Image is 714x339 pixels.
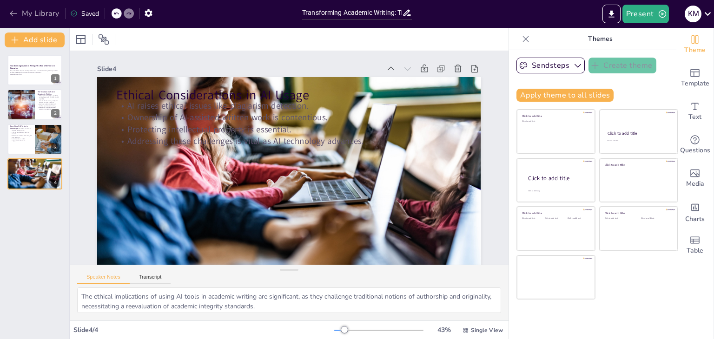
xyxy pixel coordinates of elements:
[568,217,588,220] div: Click to add text
[516,58,585,73] button: Sendsteps
[676,195,714,228] div: Add charts and graphs
[588,58,656,73] button: Create theme
[433,326,455,334] div: 43 %
[680,145,710,156] span: Questions
[605,217,634,220] div: Click to add text
[7,89,62,120] div: 2
[522,114,588,118] div: Click to add title
[38,100,59,103] p: AI tools like Grammarly and Quizlet support grammar and style.
[522,120,588,123] div: Click to add text
[522,211,588,215] div: Click to add title
[10,167,59,169] p: Addressing these challenges is vital as AI technology advances.
[10,128,32,131] p: AI tools provide instant feedback to improve writing quality.
[10,162,59,163] p: AI raises ethical issues like plagiarism detection.
[136,60,468,178] p: Ownership of AI-assisted written work is contentious.
[676,228,714,262] div: Add a table
[132,72,464,190] p: Protecting intellectual property is essential.
[687,246,703,256] span: Table
[608,130,669,136] div: Click to add title
[10,163,59,165] p: Ownership of AI-assisted written work is contentious.
[7,158,62,189] div: 4
[51,143,59,152] div: 3
[471,326,503,334] span: Single View
[77,274,130,284] button: Speaker Notes
[133,10,405,105] div: Slide 4
[684,45,706,55] span: Theme
[73,32,88,47] div: Layout
[685,214,705,224] span: Charts
[51,178,59,187] div: 4
[528,175,588,183] div: Click to add title
[141,36,476,160] p: Ethical Considerations in AI Usage
[77,287,501,313] textarea: The ethical implications of using AI tools in academic writing are significant, as they challenge...
[676,95,714,128] div: Add text boxes
[10,138,32,142] p: AI tools enhance student engagement and success.
[686,179,704,189] span: Media
[7,6,63,21] button: My Library
[7,124,62,155] div: 3
[51,74,59,83] div: 1
[545,217,566,220] div: Click to add text
[98,34,109,45] span: Position
[676,28,714,61] div: Change the overall theme
[302,6,402,20] input: Insert title
[38,103,59,106] p: AI enhances both student and teacher experiences in writing.
[10,165,59,167] p: Protecting intellectual property is essential.
[605,163,671,166] div: Click to add title
[10,160,59,163] p: Ethical Considerations in AI Usage
[73,326,334,334] div: Slide 4 / 4
[10,131,32,135] p: They simplify academic tasks for students.
[676,128,714,162] div: Get real-time input from your audience
[681,78,709,89] span: Template
[38,90,59,95] p: The Evolution of AI in Academic Writing
[139,49,471,167] p: AI raises ethical issues like plagiarism detection.
[676,61,714,95] div: Add ready made slides
[622,5,669,23] button: Present
[533,28,667,50] p: Themes
[10,125,32,130] p: Benefits of AI Tools in Education
[602,5,621,23] button: Export to PowerPoint
[607,140,669,142] div: Click to add text
[10,65,55,70] strong: Transforming Academic Writing: The Role of AI Tools in Education
[128,83,461,201] p: Addressing these challenges is vital as AI technology advances.
[516,89,614,102] button: Apply theme to all slides
[688,112,701,122] span: Text
[10,70,59,73] p: This presentation explores the impact of AI tools on academic writing, focusing on their benefits...
[685,5,701,23] button: K M
[641,217,670,220] div: Click to add text
[10,73,59,75] p: Generated with [URL]
[10,135,32,138] p: Researchers and educators recognize their potential.
[38,106,59,110] p: Adaptation to AI technologies is essential in education.
[51,109,59,117] div: 2
[528,190,587,192] div: Click to add body
[605,211,671,215] div: Click to add title
[522,217,543,220] div: Click to add text
[70,9,99,18] div: Saved
[130,274,171,284] button: Transcript
[38,95,59,100] p: The introduction of AI in academic writing began with [PERSON_NAME] in [DATE].
[7,55,62,85] div: 1
[676,162,714,195] div: Add images, graphics, shapes or video
[5,33,65,47] button: Add slide
[685,6,701,22] div: K M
